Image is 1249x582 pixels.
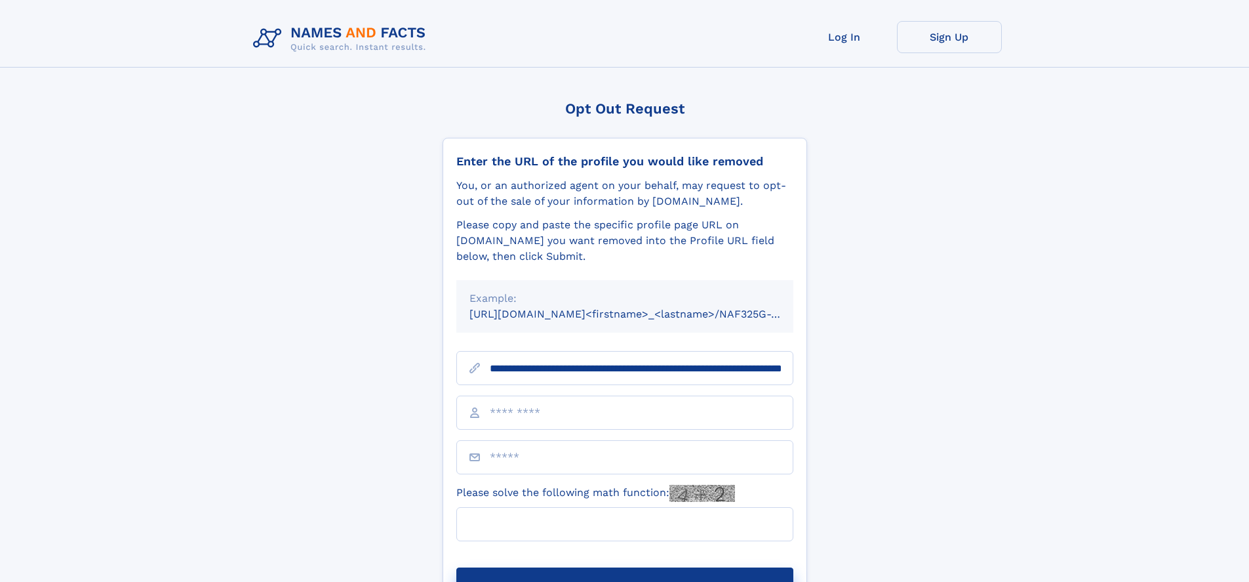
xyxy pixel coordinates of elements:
[456,178,793,209] div: You, or an authorized agent on your behalf, may request to opt-out of the sale of your informatio...
[456,154,793,169] div: Enter the URL of the profile you would like removed
[456,485,735,502] label: Please solve the following math function:
[897,21,1002,53] a: Sign Up
[443,100,807,117] div: Opt Out Request
[248,21,437,56] img: Logo Names and Facts
[469,291,780,306] div: Example:
[456,217,793,264] div: Please copy and paste the specific profile page URL on [DOMAIN_NAME] you want removed into the Pr...
[792,21,897,53] a: Log In
[469,308,818,320] small: [URL][DOMAIN_NAME]<firstname>_<lastname>/NAF325G-xxxxxxxx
